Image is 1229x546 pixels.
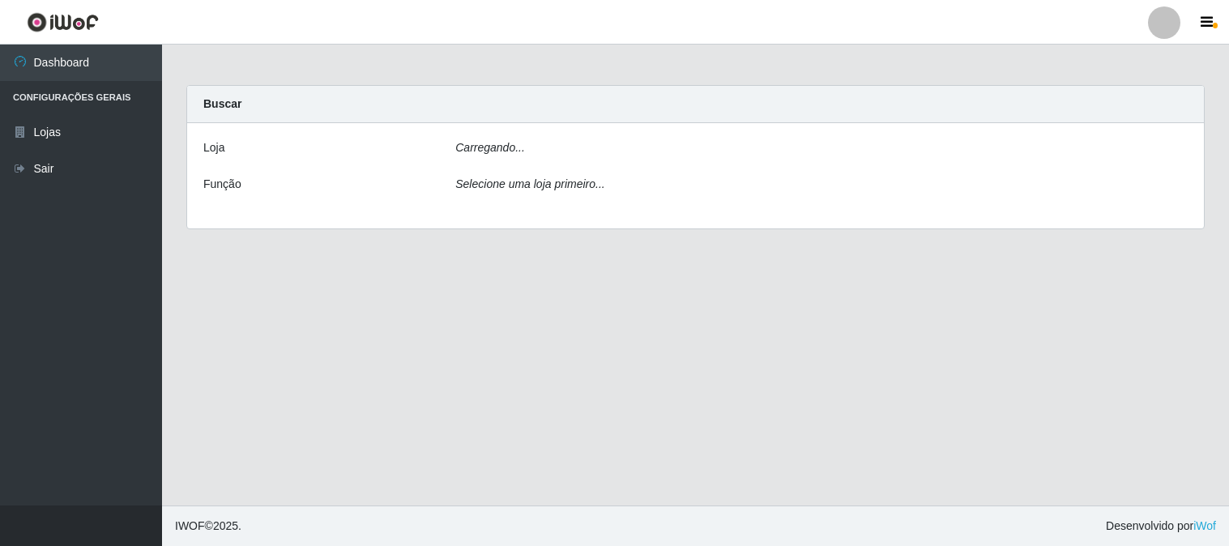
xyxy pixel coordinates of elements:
[1193,519,1216,532] a: iWof
[175,519,205,532] span: IWOF
[203,176,241,193] label: Função
[175,518,241,535] span: © 2025 .
[1106,518,1216,535] span: Desenvolvido por
[203,139,224,156] label: Loja
[455,177,604,190] i: Selecione uma loja primeiro...
[203,97,241,110] strong: Buscar
[27,12,99,32] img: CoreUI Logo
[455,141,525,154] i: Carregando...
